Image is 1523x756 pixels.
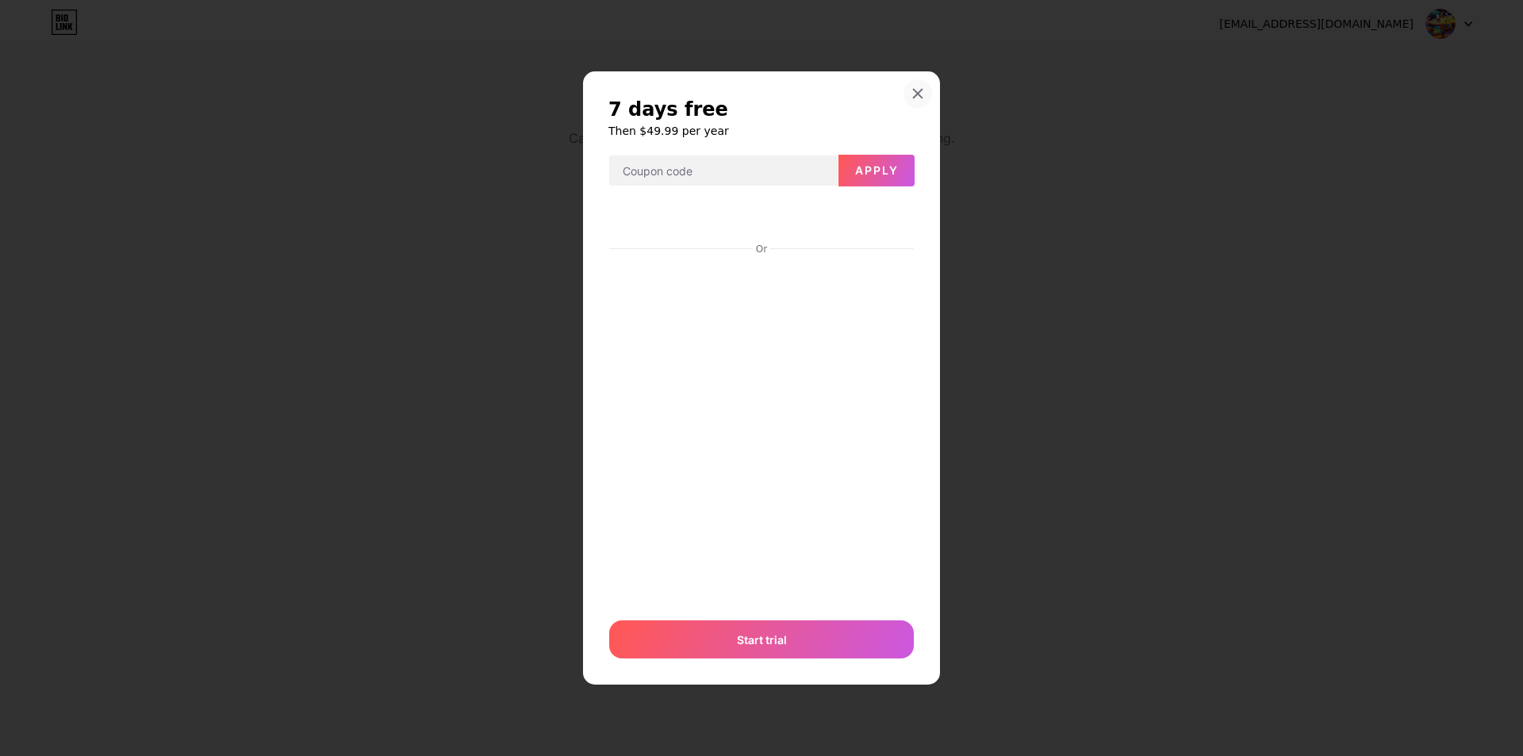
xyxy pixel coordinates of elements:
[753,243,770,255] div: Or
[608,97,728,122] span: 7 days free
[838,155,915,186] button: Apply
[855,163,899,177] span: Apply
[608,123,915,139] h6: Then $49.99 per year
[609,200,914,238] iframe: กรอบที่ปลอดภัยสำหรับป้อนข้อมูลการชำระเงิน
[609,155,838,187] input: Coupon code
[737,631,787,648] span: Start trial
[606,257,917,605] iframe: กรอบที่ปลอดภัยสำหรับป้อนข้อมูลการชำระเงิน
